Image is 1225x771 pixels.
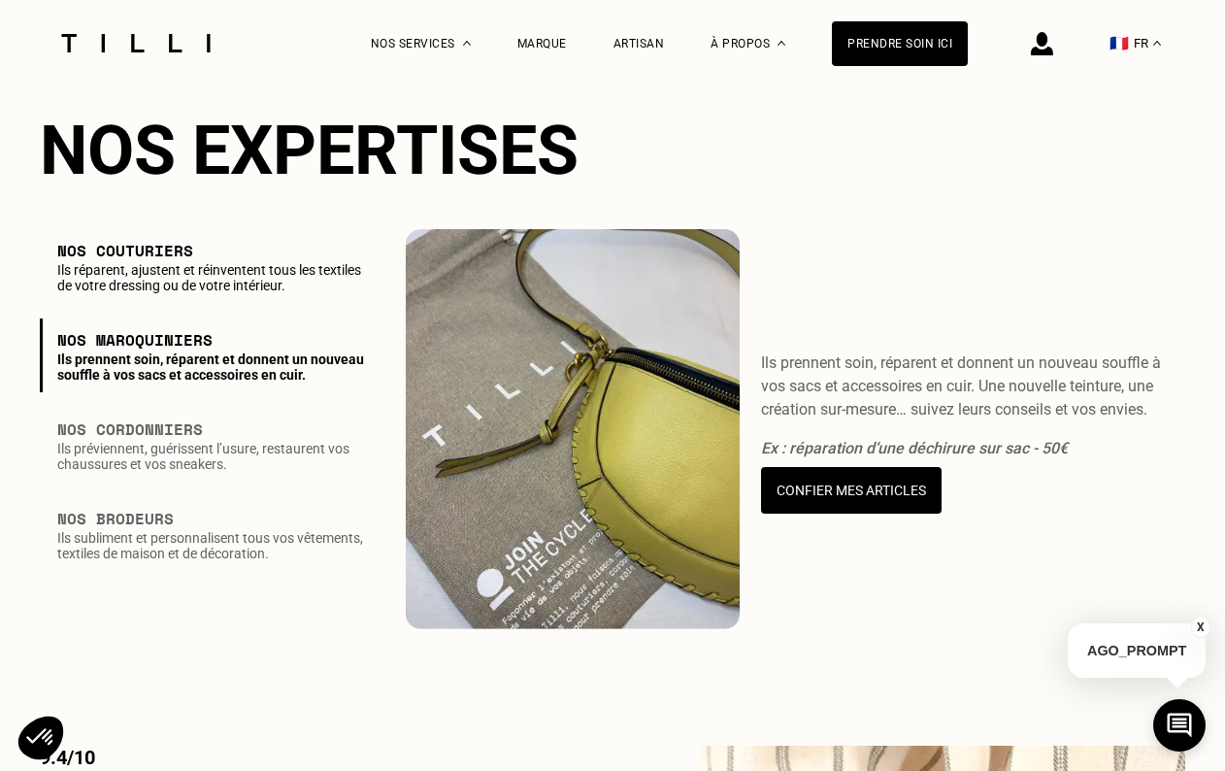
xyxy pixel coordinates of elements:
h3: Nos Brodeurs [57,507,369,530]
p: Ils prennent soin, réparent et donnent un nouveau souffle à vos sacs et accessoires en cuir. Une ... [761,352,1185,421]
img: Logo du service de couturière Tilli [54,34,217,52]
button: X [1191,617,1210,638]
img: menu déroulant [1153,41,1161,46]
button: Confier mes articles [761,467,942,514]
p: Ils prennent soin, réparent et donnent un nouveau souffle à vos sacs et accessoires en cuir. [57,352,369,383]
img: Menu déroulant à propos [778,41,785,46]
a: Marque [517,37,567,50]
a: Prendre soin ici [832,21,968,66]
img: icône connexion [1031,32,1053,55]
h3: Nos Cordonniers [57,418,369,441]
p: Ex : réparation d‘une déchirure sur sac - 50€ [761,439,1185,457]
h3: Nos Maroquiniers [57,328,369,352]
p: Ils réparent, ajustent et réinventent tous les textiles de votre dressing ou de votre intérieur. [57,262,369,293]
img: Menu déroulant [463,41,471,46]
h2: Nos expertises [40,111,1185,190]
a: Confier mes articles [761,467,1185,514]
p: AGO_PROMPT [1068,623,1206,678]
h3: Nos Couturiers [57,239,369,262]
p: Ils subliment et personnalisent tous vos vêtements, textiles de maison et de décoration. [57,530,369,561]
a: Artisan [613,37,665,50]
img: Nos Maroquiniers [406,229,740,629]
p: Ils préviennent, guérissent l’usure, restaurent vos chaussures et vos sneakers. [57,441,369,472]
span: 🇫🇷 [1109,34,1129,52]
p: 9.4/10 [40,746,467,769]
